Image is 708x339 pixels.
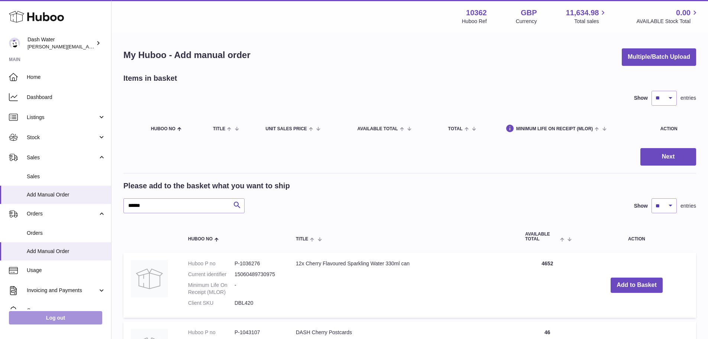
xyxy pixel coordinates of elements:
a: 11,634.98 Total sales [566,8,607,25]
dd: P-1043107 [235,329,281,336]
span: Invoicing and Payments [27,287,98,294]
td: 12x Cherry Flavoured Sparkling Water 330ml can [288,253,518,317]
dt: Huboo P no [188,329,235,336]
div: Dash Water [28,36,94,50]
span: Title [296,237,308,242]
td: 4652 [518,253,577,317]
label: Show [634,95,648,102]
span: 0.00 [676,8,691,18]
dd: P-1036276 [235,260,281,267]
img: james@dash-water.com [9,38,20,49]
strong: 10362 [466,8,487,18]
dt: Current identifier [188,271,235,278]
span: Title [213,127,225,131]
span: AVAILABLE Total [358,127,398,131]
span: AVAILABLE Total [525,232,558,242]
button: Multiple/Batch Upload [622,48,696,66]
div: Huboo Ref [462,18,487,25]
strong: GBP [521,8,537,18]
span: Total [448,127,463,131]
span: Stock [27,134,98,141]
h2: Items in basket [123,73,177,83]
span: Dashboard [27,94,106,101]
span: Cases [27,307,106,314]
button: Add to Basket [611,278,663,293]
h2: Please add to the basket what you want to ship [123,181,290,191]
span: Sales [27,173,106,180]
div: Currency [516,18,537,25]
img: 12x Cherry Flavoured Sparkling Water 330ml can [131,260,168,297]
span: Unit Sales Price [265,127,307,131]
span: Listings [27,114,98,121]
a: 0.00 AVAILABLE Stock Total [636,8,699,25]
dt: Client SKU [188,300,235,307]
span: [PERSON_NAME][EMAIL_ADDRESS][DOMAIN_NAME] [28,44,149,49]
span: Add Manual Order [27,248,106,255]
span: Add Manual Order [27,191,106,198]
label: Show [634,202,648,210]
button: Next [640,148,696,166]
dt: Huboo P no [188,260,235,267]
span: Orders [27,230,106,237]
th: Action [577,224,696,249]
span: Home [27,74,106,81]
span: Huboo no [151,127,175,131]
h1: My Huboo - Add manual order [123,49,250,61]
dt: Minimum Life On Receipt (MLOR) [188,282,235,296]
span: Orders [27,210,98,217]
span: entries [680,95,696,102]
span: entries [680,202,696,210]
span: Usage [27,267,106,274]
span: Minimum Life On Receipt (MLOR) [516,127,593,131]
div: Action [660,127,689,131]
span: Total sales [574,18,607,25]
span: Sales [27,154,98,161]
span: 11,634.98 [566,8,599,18]
dd: - [235,282,281,296]
a: Log out [9,311,102,324]
span: Huboo no [188,237,213,242]
dd: 15060489730975 [235,271,281,278]
span: AVAILABLE Stock Total [636,18,699,25]
dd: DBL420 [235,300,281,307]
